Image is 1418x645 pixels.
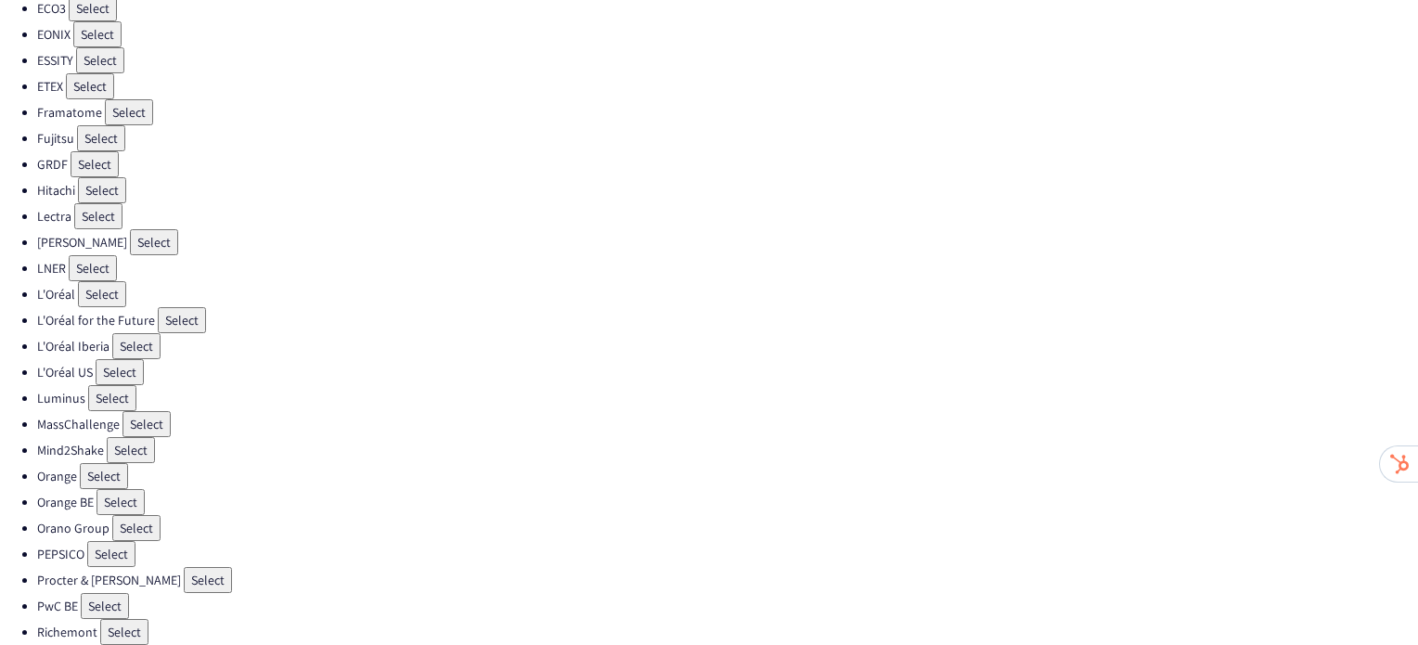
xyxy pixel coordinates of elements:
[37,463,1418,489] li: Orange
[37,255,1418,281] li: LNER
[37,411,1418,437] li: MassChallenge
[78,177,126,203] button: Select
[37,489,1418,515] li: Orange BE
[37,177,1418,203] li: Hitachi
[37,99,1418,125] li: Framatome
[81,593,129,619] button: Select
[97,489,145,515] button: Select
[76,47,124,73] button: Select
[73,21,122,47] button: Select
[130,229,178,255] button: Select
[37,541,1418,567] li: PEPSICO
[37,567,1418,593] li: Procter & [PERSON_NAME]
[66,73,114,99] button: Select
[107,437,155,463] button: Select
[37,385,1418,411] li: Luminus
[112,515,161,541] button: Select
[37,151,1418,177] li: GRDF
[87,541,135,567] button: Select
[74,203,122,229] button: Select
[37,307,1418,333] li: L'Oréal for the Future
[100,619,148,645] button: Select
[158,307,206,333] button: Select
[1325,556,1418,645] iframe: Chat Widget
[184,567,232,593] button: Select
[80,463,128,489] button: Select
[122,411,171,437] button: Select
[37,619,1418,645] li: Richemont
[112,333,161,359] button: Select
[69,255,117,281] button: Select
[37,47,1418,73] li: ESSITY
[96,359,144,385] button: Select
[37,73,1418,99] li: ETEX
[78,281,126,307] button: Select
[37,515,1418,541] li: Orano Group
[105,99,153,125] button: Select
[37,359,1418,385] li: L'Oréal US
[37,125,1418,151] li: Fujitsu
[37,21,1418,47] li: EONIX
[37,229,1418,255] li: [PERSON_NAME]
[37,203,1418,229] li: Lectra
[37,281,1418,307] li: L'Oréal
[37,333,1418,359] li: L'Oréal Iberia
[88,385,136,411] button: Select
[37,593,1418,619] li: PwC BE
[77,125,125,151] button: Select
[71,151,119,177] button: Select
[37,437,1418,463] li: Mind2Shake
